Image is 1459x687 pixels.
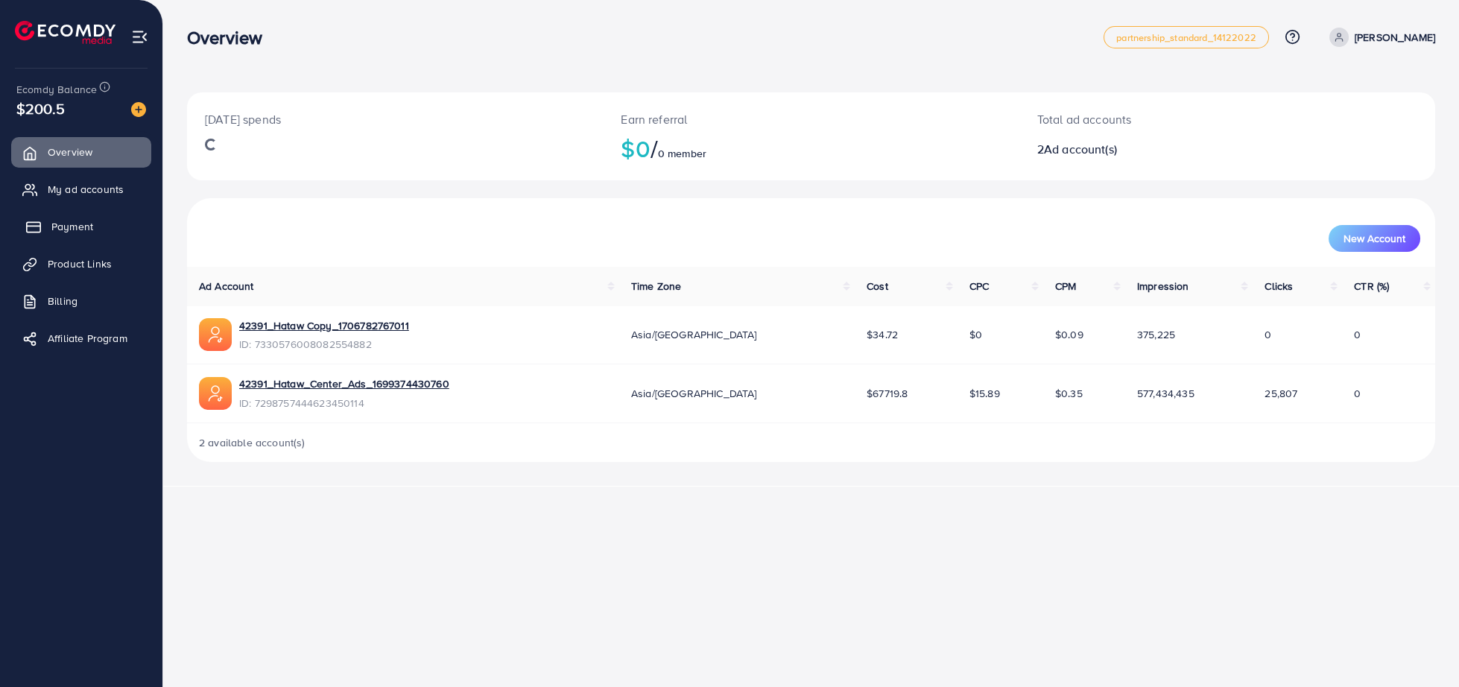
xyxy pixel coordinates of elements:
span: $15.89 [969,386,1000,401]
span: 0 [1354,327,1361,342]
h2: 2 [1037,142,1314,156]
span: New Account [1344,233,1405,244]
span: Product Links [48,256,112,271]
span: Asia/[GEOGRAPHIC_DATA] [631,386,757,401]
span: Clicks [1265,279,1293,294]
a: partnership_standard_14122022 [1104,26,1269,48]
span: CTR (%) [1354,279,1389,294]
a: My ad accounts [11,174,151,204]
span: 0 member [658,146,706,161]
a: 42391_Hataw_Center_Ads_1699374430760 [239,376,449,391]
span: Ad Account [199,279,254,294]
span: ID: 7330576008082554882 [239,337,409,352]
p: Total ad accounts [1037,110,1314,128]
p: [PERSON_NAME] [1355,28,1435,46]
span: partnership_standard_14122022 [1116,33,1256,42]
span: 375,225 [1137,327,1175,342]
span: Ad account(s) [1044,141,1117,157]
span: Overview [48,145,92,159]
a: Payment [11,212,151,241]
img: ic-ads-acc.e4c84228.svg [199,377,232,410]
h2: $0 [621,134,1001,162]
p: Earn referral [621,110,1001,128]
span: CPC [969,279,989,294]
span: 0 [1265,327,1271,342]
span: / [651,131,658,165]
span: Affiliate Program [48,331,127,346]
a: Overview [11,137,151,167]
img: image [131,102,146,117]
span: Impression [1137,279,1189,294]
span: $0 [969,327,982,342]
a: Affiliate Program [11,323,151,353]
p: [DATE] spends [205,110,585,128]
span: Ecomdy Balance [16,82,97,97]
span: Time Zone [631,279,681,294]
a: Billing [11,286,151,316]
span: Payment [51,219,93,234]
a: Product Links [11,249,151,279]
span: Billing [48,294,77,308]
span: $0.09 [1055,327,1083,342]
span: 25,807 [1265,386,1297,401]
img: menu [131,28,148,45]
a: [PERSON_NAME] [1323,28,1435,47]
span: 577,434,435 [1137,386,1194,401]
h3: Overview [187,27,274,48]
span: 0 [1354,386,1361,401]
span: My ad accounts [48,182,124,197]
span: $200.5 [16,98,65,119]
span: Asia/[GEOGRAPHIC_DATA] [631,327,757,342]
a: 42391_Hataw Copy_1706782767011 [239,318,409,333]
img: logo [15,21,115,44]
img: ic-ads-acc.e4c84228.svg [199,318,232,351]
span: $34.72 [867,327,898,342]
span: Cost [867,279,888,294]
span: $0.35 [1055,386,1083,401]
span: CPM [1055,279,1076,294]
button: New Account [1329,225,1420,252]
span: ID: 7298757444623450114 [239,396,449,411]
span: 2 available account(s) [199,435,306,450]
span: $67719.8 [867,386,908,401]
